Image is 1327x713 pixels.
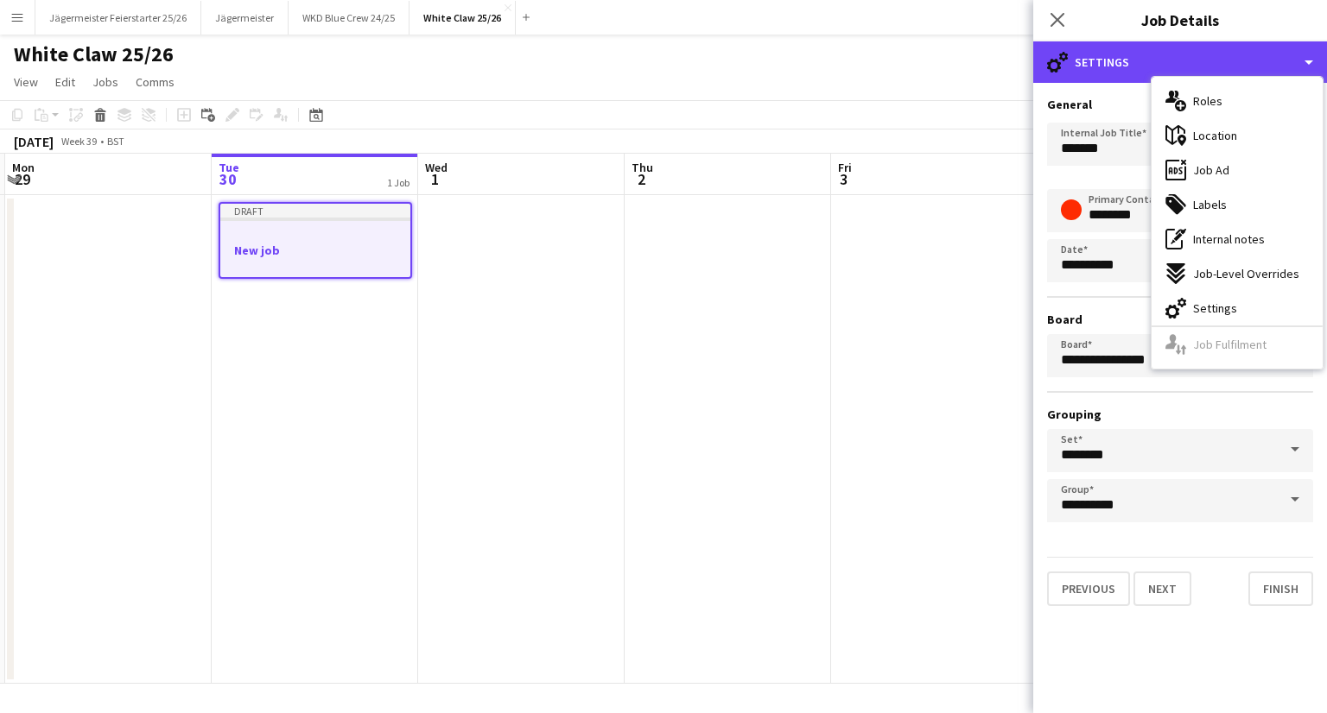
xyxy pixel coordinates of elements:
[1047,97,1313,112] h3: General
[422,169,448,189] span: 1
[219,202,412,279] app-job-card: DraftNew job
[1033,41,1327,83] div: Settings
[136,74,175,90] span: Comms
[219,160,239,175] span: Tue
[1133,571,1191,606] button: Next
[1193,231,1265,247] span: Internal notes
[55,74,75,90] span: Edit
[629,169,653,189] span: 2
[14,41,174,67] h1: White Claw 25/26
[1193,266,1299,281] span: Job-Level Overrides
[92,74,118,90] span: Jobs
[10,169,35,189] span: 29
[57,135,100,148] span: Week 39
[129,71,181,93] a: Comms
[289,1,410,35] button: WKD Blue Crew 24/25
[86,71,125,93] a: Jobs
[1193,300,1237,316] span: Settings
[387,176,410,189] div: 1 Job
[1193,93,1222,109] span: Roles
[410,1,516,35] button: White Claw 25/26
[107,135,124,148] div: BST
[1193,162,1229,178] span: Job Ad
[201,1,289,35] button: Jägermeister
[35,1,201,35] button: Jägermeister Feierstarter 25/26
[1047,407,1313,422] h3: Grouping
[838,160,852,175] span: Fri
[1047,312,1313,327] h3: Board
[1193,197,1227,212] span: Labels
[1033,9,1327,31] h3: Job Details
[425,160,448,175] span: Wed
[216,169,239,189] span: 30
[14,74,38,90] span: View
[1248,571,1313,606] button: Finish
[48,71,82,93] a: Edit
[12,160,35,175] span: Mon
[1193,128,1237,143] span: Location
[14,133,54,150] div: [DATE]
[1047,571,1130,606] button: Previous
[835,169,852,189] span: 3
[7,71,45,93] a: View
[220,204,410,218] div: Draft
[220,243,410,258] h3: New job
[632,160,653,175] span: Thu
